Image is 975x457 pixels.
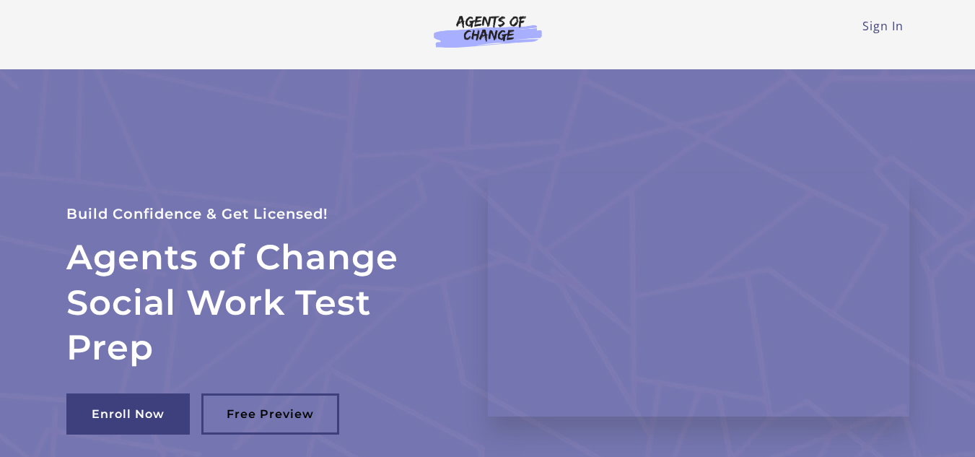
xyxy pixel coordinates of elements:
a: Free Preview [201,393,339,435]
h2: Agents of Change Social Work Test Prep [66,235,453,370]
p: Build Confidence & Get Licensed! [66,202,453,226]
img: Agents of Change Logo [419,14,557,48]
a: Sign In [862,18,904,34]
a: Enroll Now [66,393,190,435]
